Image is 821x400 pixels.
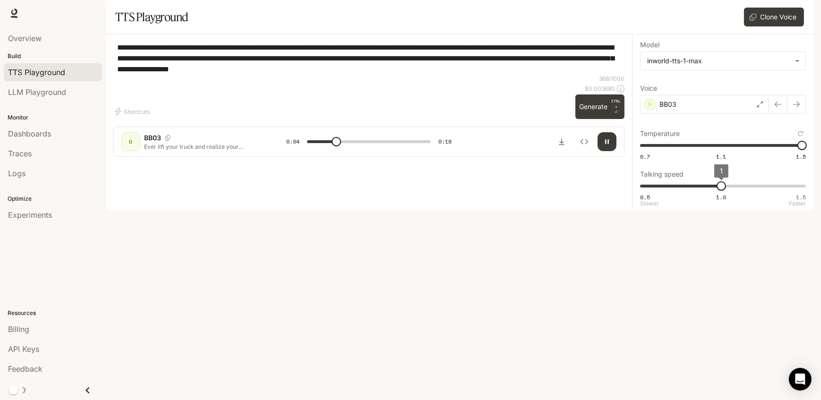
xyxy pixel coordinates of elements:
[720,167,723,175] span: 1
[716,153,726,161] span: 1.1
[611,98,621,115] p: ⏎
[659,100,676,109] p: BB03
[640,201,659,206] p: Slower
[796,153,806,161] span: 1.5
[115,8,188,26] h1: TTS Playground
[647,56,790,66] div: inworld-tts-1-max
[161,135,174,141] button: Copy Voice ID
[640,85,657,92] p: Voice
[789,201,806,206] p: Faster
[640,153,650,161] span: 0.7
[286,137,299,146] span: 0:04
[552,132,571,151] button: Download audio
[796,193,806,201] span: 1.5
[144,143,264,151] p: Ever lift your truck and realize your speedometer’s lying to you? Yeah, same. But this little hea...
[575,94,624,119] button: GenerateCTRL +⏎
[744,8,804,26] button: Clone Voice
[144,133,161,143] p: BB03
[640,171,684,178] p: Talking speed
[123,134,138,149] div: D
[575,132,594,151] button: Inspect
[640,193,650,201] span: 0.5
[789,368,812,391] div: Open Intercom Messenger
[113,104,154,119] button: Shortcuts
[599,75,624,83] p: 368 / 1000
[716,193,726,201] span: 1.0
[640,130,680,137] p: Temperature
[438,137,452,146] span: 0:18
[585,85,615,93] p: $ 0.003680
[611,98,621,110] p: CTRL +
[640,42,659,48] p: Model
[795,128,806,139] button: Reset to default
[641,52,805,70] div: inworld-tts-1-max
